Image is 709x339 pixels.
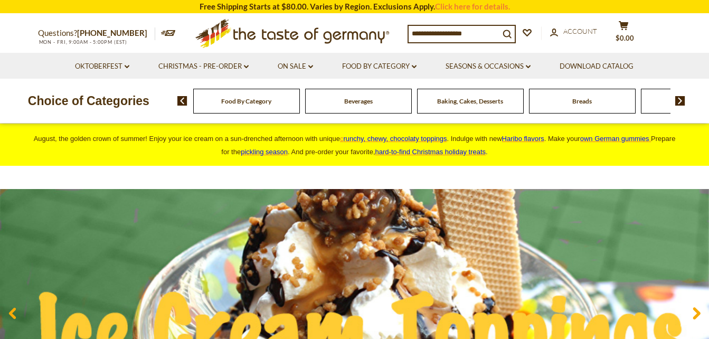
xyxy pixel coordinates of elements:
a: Click here for details. [435,2,510,11]
span: . [375,148,488,156]
img: next arrow [675,96,685,106]
img: previous arrow [177,96,187,106]
span: August, the golden crown of summer! Enjoy your ice cream on a sun-drenched afternoon with unique ... [34,135,676,156]
span: $0.00 [616,34,634,42]
a: hard-to-find Christmas holiday treats [375,148,486,156]
a: On Sale [278,61,313,72]
a: Haribo flavors [502,135,544,143]
a: Oktoberfest [75,61,129,72]
a: Beverages [344,97,373,105]
a: Download Catalog [560,61,634,72]
span: Account [563,27,597,35]
span: MON - FRI, 9:00AM - 5:00PM (EST) [38,39,128,45]
a: Food By Category [342,61,417,72]
a: pickling season [241,148,288,156]
span: own German gummies [580,135,649,143]
a: Food By Category [221,97,271,105]
a: Breads [572,97,592,105]
a: Account [550,26,597,37]
a: Baking, Cakes, Desserts [437,97,503,105]
a: crunchy, chewy, chocolaty toppings [340,135,447,143]
a: [PHONE_NUMBER] [77,28,147,37]
a: own German gummies. [580,135,651,143]
a: Seasons & Occasions [446,61,531,72]
button: $0.00 [608,21,640,47]
a: Christmas - PRE-ORDER [158,61,249,72]
p: Questions? [38,26,155,40]
span: runchy, chewy, chocolaty toppings [343,135,447,143]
